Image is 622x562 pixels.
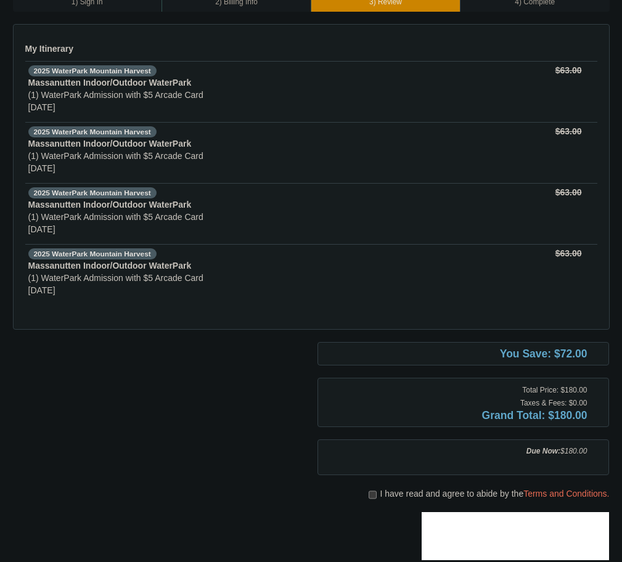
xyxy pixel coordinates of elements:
[555,248,582,258] strike: $63.00
[523,489,609,499] a: Terms and Conditions.
[555,126,582,136] strike: $63.00
[422,512,609,560] iframe: reCAPTCHA
[555,65,582,75] strike: $63.00
[28,261,192,271] strong: Massanutten Indoor/Outdoor WaterPark
[28,248,157,259] span: 2025 WaterPark Mountain Harvest
[28,65,157,76] span: 2025 WaterPark Mountain Harvest
[28,198,401,235] div: (1) WaterPark Admission with $5 Arcade Card [DATE]
[380,487,609,500] span: I have read and agree to abide by the
[327,445,587,457] div: $180.00
[28,76,401,113] div: (1) WaterPark Admission with $5 Arcade Card [DATE]
[28,139,192,149] strong: Massanutten Indoor/Outdoor WaterPark
[520,399,587,407] small: Taxes & Fees: $0.00
[327,348,587,360] h4: You Save: $72.00
[555,187,582,197] strike: $63.00
[28,259,401,296] div: (1) WaterPark Admission with $5 Arcade Card [DATE]
[28,187,157,198] span: 2025 WaterPark Mountain Harvest
[25,43,597,55] h5: My Itinerary
[526,447,560,455] strong: Due Now:
[28,137,401,174] div: (1) WaterPark Admission with $5 Arcade Card [DATE]
[28,78,192,88] strong: Massanutten Indoor/Outdoor WaterPark
[327,409,587,421] h4: Grand Total: $180.00
[28,126,157,137] span: 2025 WaterPark Mountain Harvest
[522,386,587,394] small: Total Price: $180.00
[28,200,192,210] strong: Massanutten Indoor/Outdoor WaterPark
